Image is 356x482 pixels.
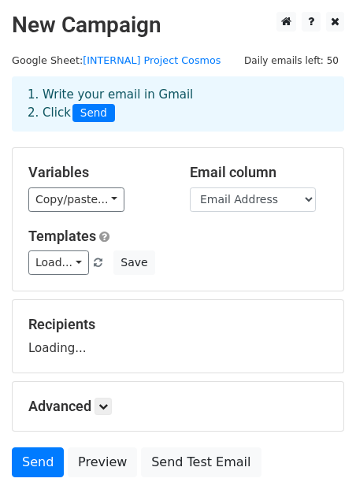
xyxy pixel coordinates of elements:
[28,164,166,181] h5: Variables
[190,164,328,181] h5: Email column
[28,250,89,275] a: Load...
[28,316,328,357] div: Loading...
[72,104,115,123] span: Send
[12,54,221,66] small: Google Sheet:
[28,187,124,212] a: Copy/paste...
[28,316,328,333] h5: Recipients
[28,398,328,415] h5: Advanced
[12,447,64,477] a: Send
[239,54,344,66] a: Daily emails left: 50
[68,447,137,477] a: Preview
[113,250,154,275] button: Save
[239,52,344,69] span: Daily emails left: 50
[16,86,340,122] div: 1. Write your email in Gmail 2. Click
[83,54,221,66] a: [INTERNAL] Project Cosmos
[12,12,344,39] h2: New Campaign
[141,447,261,477] a: Send Test Email
[28,228,96,244] a: Templates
